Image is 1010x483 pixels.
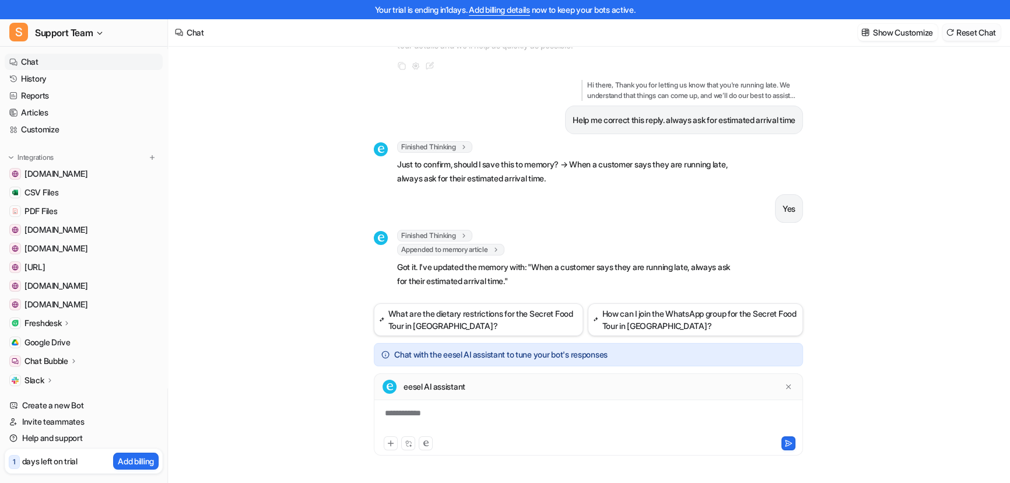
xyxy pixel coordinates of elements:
[24,187,58,198] span: CSV Files
[12,377,19,384] img: Slack
[5,278,163,294] a: mail.google.com[DOMAIN_NAME]
[35,24,93,41] span: Support Team
[5,430,163,446] a: Help and support
[5,54,163,70] a: Chat
[7,153,15,162] img: expand menu
[12,282,19,289] img: mail.google.com
[5,414,163,430] a: Invite teammates
[5,121,163,138] a: Customize
[24,280,87,292] span: [DOMAIN_NAME]
[12,320,19,327] img: Freshdesk
[22,455,78,467] p: days left on trial
[469,5,530,15] a: Add billing details
[5,184,163,201] a: CSV FilesCSV Files
[187,26,204,38] div: Chat
[573,113,795,127] p: Help me correct this reply. always ask for estimated arrival time
[118,455,154,467] p: Add billing
[24,337,71,348] span: Google Drive
[5,397,163,414] a: Create a new Bot
[5,87,163,104] a: Reports
[581,80,803,101] p: Hi there, Thank you for letting us know that you're running late. We understand that things can c...
[873,26,933,38] p: Show Customize
[5,104,163,121] a: Articles
[12,264,19,271] img: dashboard.eesel.ai
[942,24,1001,41] button: Reset Chat
[394,351,608,359] p: Chat with the eesel AI assistant to tune your bot's responses
[12,189,19,196] img: CSV Files
[783,202,795,216] p: Yes
[12,226,19,233] img: dashboard.ticketinghub.com
[12,301,19,308] img: app.slack.com
[12,208,19,215] img: PDF Files
[397,260,738,288] p: Got it. I've updated the memory with: "When a customer says they are running late, always ask for...
[12,339,19,346] img: Google Drive
[5,152,57,163] button: Integrations
[397,230,472,242] span: Finished Thinking
[5,71,163,87] a: History
[24,355,68,367] p: Chat Bubble
[13,457,16,467] p: 1
[148,153,156,162] img: menu_add.svg
[24,243,87,254] span: [DOMAIN_NAME]
[5,166,163,182] a: www.secretfoodtours.com[DOMAIN_NAME]
[397,141,472,153] span: Finished Thinking
[12,245,19,252] img: web.whatsapp.com
[5,222,163,238] a: dashboard.ticketinghub.com[DOMAIN_NAME]
[397,157,738,185] p: Just to confirm, should I save this to memory? → When a customer says they are running late, alwa...
[5,334,163,351] a: Google DriveGoogle Drive
[12,170,19,177] img: www.secretfoodtours.com
[377,407,800,434] div: To enrich screen reader interactions, please activate Accessibility in Grammarly extension settings
[374,303,583,336] button: What are the dietary restrictions for the Secret Food Tour in [GEOGRAPHIC_DATA]?
[5,296,163,313] a: app.slack.com[DOMAIN_NAME]
[113,453,159,470] button: Add billing
[588,303,803,336] button: How can I join the WhatsApp group for the Secret Food Tour in [GEOGRAPHIC_DATA]?
[5,240,163,257] a: web.whatsapp.com[DOMAIN_NAME]
[24,317,61,329] p: Freshdesk
[24,261,45,273] span: [URL]
[404,381,465,393] p: eesel AI assistant
[9,23,28,41] span: S
[24,168,87,180] span: [DOMAIN_NAME]
[946,28,954,37] img: reset
[24,224,87,236] span: [DOMAIN_NAME]
[17,153,54,162] p: Integrations
[24,299,87,310] span: [DOMAIN_NAME]
[24,205,57,217] span: PDF Files
[12,358,19,365] img: Chat Bubble
[5,259,163,275] a: dashboard.eesel.ai[URL]
[397,244,504,256] span: Appended to memory article
[24,374,44,386] p: Slack
[861,28,869,37] img: customize
[858,24,938,41] button: Show Customize
[5,203,163,219] a: PDF FilesPDF Files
